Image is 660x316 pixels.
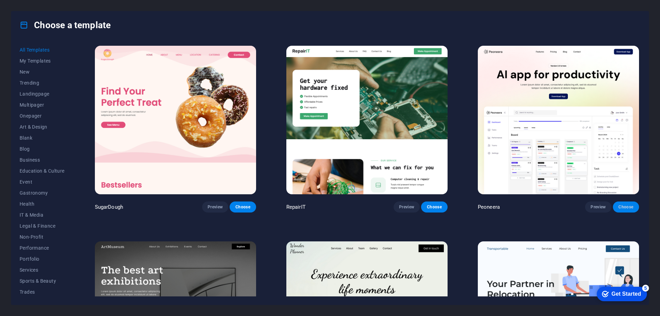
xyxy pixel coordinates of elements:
span: New [20,69,65,75]
span: Choose [427,204,442,210]
span: IT & Media [20,212,65,218]
button: Landingpage [20,88,65,99]
span: Sports & Beauty [20,278,65,284]
button: Onepager [20,110,65,121]
button: Education & Culture [20,165,65,176]
button: Preview [585,201,611,213]
button: Blank [20,132,65,143]
img: RepairIT [286,46,448,194]
button: Trades [20,286,65,297]
button: Performance [20,242,65,253]
button: Non-Profit [20,231,65,242]
p: Peoneera [478,204,500,210]
button: Event [20,176,65,187]
span: Blank [20,135,65,141]
button: Services [20,264,65,275]
span: My Templates [20,58,65,64]
button: Multipager [20,99,65,110]
span: Gastronomy [20,190,65,196]
span: Education & Culture [20,168,65,174]
button: Legal & Finance [20,220,65,231]
span: Trending [20,80,65,86]
span: Trades [20,289,65,295]
span: Preview [591,204,606,210]
button: Choose [613,201,639,213]
button: Preview [394,201,420,213]
span: Services [20,267,65,273]
button: Portfolio [20,253,65,264]
span: Landingpage [20,91,65,97]
img: SugarDough [95,46,256,194]
p: RepairIT [286,204,306,210]
span: Onepager [20,113,65,119]
span: Performance [20,245,65,251]
span: Health [20,201,65,207]
h4: Choose a template [20,20,111,31]
span: Art & Design [20,124,65,130]
button: Choose [230,201,256,213]
button: Sports & Beauty [20,275,65,286]
span: Legal & Finance [20,223,65,229]
div: Get Started 5 items remaining, 0% complete [5,3,56,18]
span: Event [20,179,65,185]
img: Peoneera [478,46,639,194]
span: Blog [20,146,65,152]
button: Choose [421,201,447,213]
div: 5 [51,1,58,8]
span: Portfolio [20,256,65,262]
span: All Templates [20,47,65,53]
button: Business [20,154,65,165]
button: Trending [20,77,65,88]
p: SugarDough [95,204,123,210]
button: Art & Design [20,121,65,132]
span: Preview [399,204,414,210]
div: Get Started [20,8,50,14]
button: New [20,66,65,77]
span: Non-Profit [20,234,65,240]
button: Health [20,198,65,209]
button: My Templates [20,55,65,66]
button: IT & Media [20,209,65,220]
span: Choose [235,204,250,210]
button: Blog [20,143,65,154]
button: Preview [202,201,228,213]
span: Choose [618,204,634,210]
button: All Templates [20,44,65,55]
span: Preview [208,204,223,210]
span: Multipager [20,102,65,108]
button: Gastronomy [20,187,65,198]
span: Business [20,157,65,163]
